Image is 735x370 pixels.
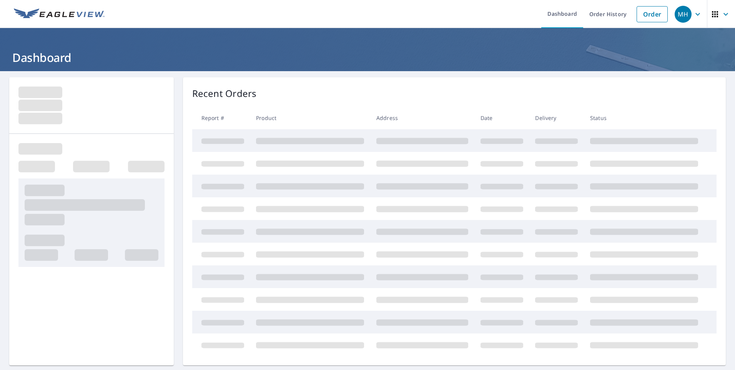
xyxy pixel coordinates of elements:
a: Order [637,6,668,22]
th: Delivery [529,107,584,129]
th: Product [250,107,370,129]
th: Status [584,107,704,129]
th: Date [474,107,529,129]
div: MH [675,6,692,23]
h1: Dashboard [9,50,726,65]
th: Address [370,107,474,129]
th: Report # [192,107,250,129]
p: Recent Orders [192,87,257,100]
img: EV Logo [14,8,105,20]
